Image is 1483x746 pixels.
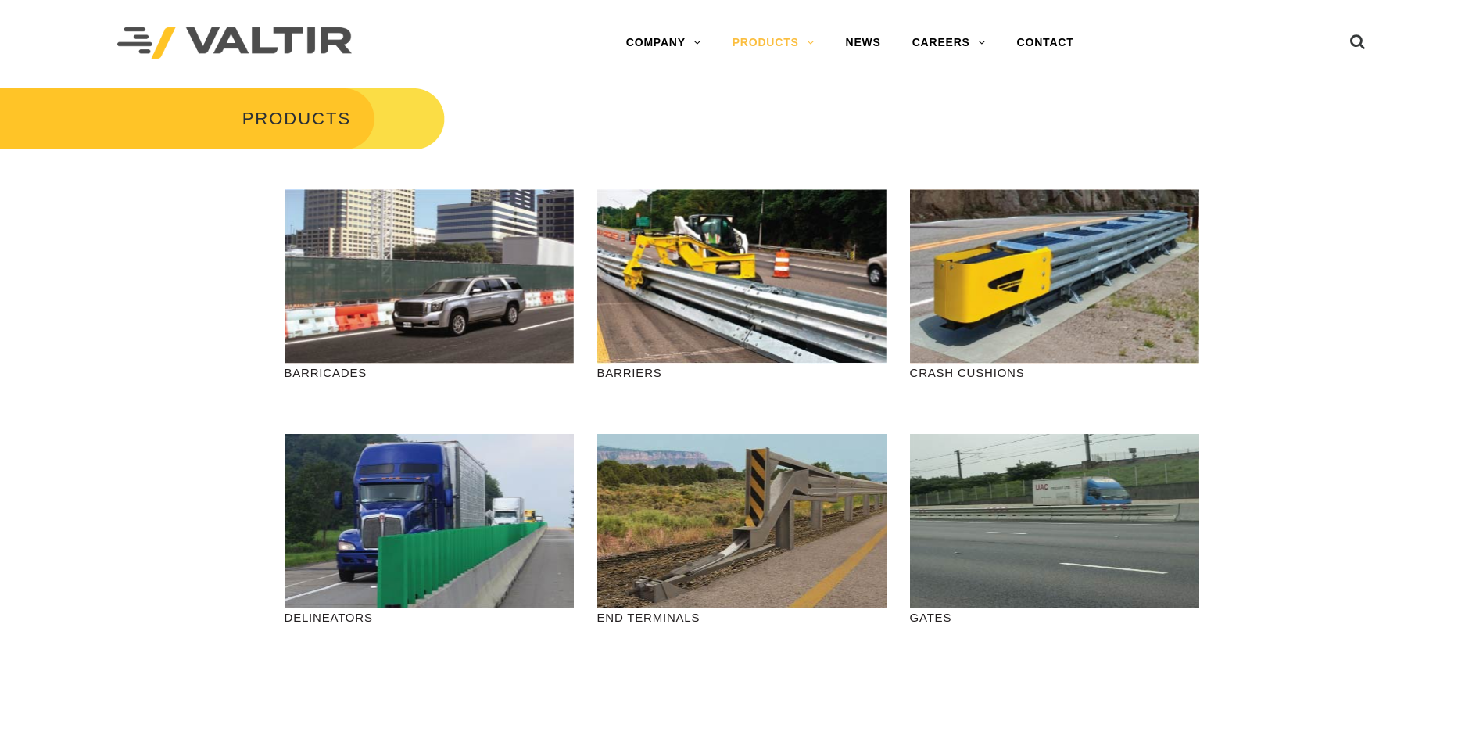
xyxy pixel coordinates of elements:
[285,364,574,382] p: BARRICADES
[830,27,897,59] a: NEWS
[910,608,1199,626] p: GATES
[897,27,1001,59] a: CAREERS
[597,364,887,382] p: BARRIERS
[1001,27,1090,59] a: CONTACT
[117,27,352,59] img: Valtir
[611,27,717,59] a: COMPANY
[285,608,574,626] p: DELINEATORS
[717,27,830,59] a: PRODUCTS
[597,608,887,626] p: END TERMINALS
[910,364,1199,382] p: CRASH CUSHIONS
